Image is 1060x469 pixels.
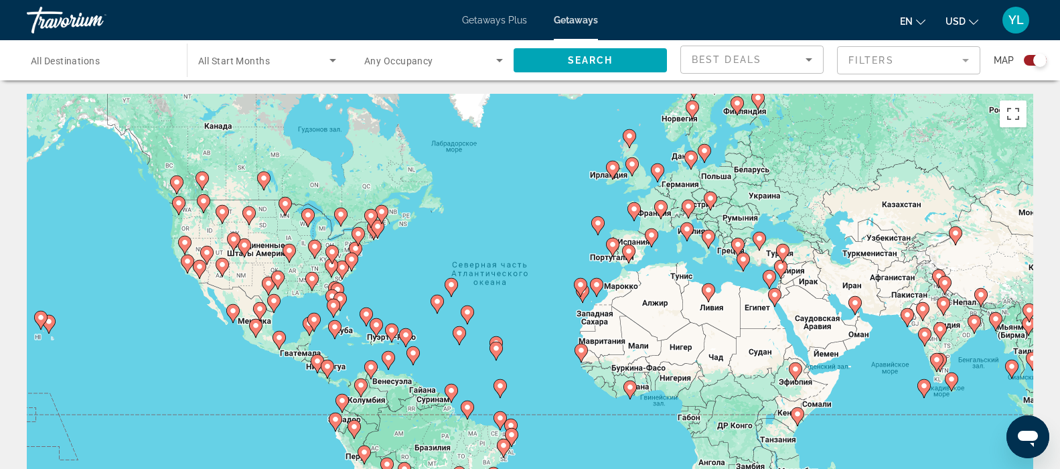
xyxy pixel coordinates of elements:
button: User Menu [998,6,1033,34]
button: Filter [837,46,980,75]
span: USD [945,16,966,27]
span: Any Occupancy [364,56,433,66]
button: Change currency [945,11,978,31]
a: Travorium [27,3,161,38]
span: All Destinations [31,56,100,66]
span: All Start Months [198,56,270,66]
a: Getaways Plus [462,15,527,25]
button: Change language [900,11,925,31]
span: en [900,16,913,27]
button: Search [514,48,667,72]
a: Getaways [554,15,598,25]
span: Search [568,55,613,66]
span: YL [1008,13,1024,27]
span: Map [994,51,1014,70]
iframe: Кнопка запуска окна обмена сообщениями [1006,415,1049,458]
mat-select: Sort by [692,52,812,68]
span: Best Deals [692,54,761,65]
button: Включить полноэкранный режим [1000,100,1027,127]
